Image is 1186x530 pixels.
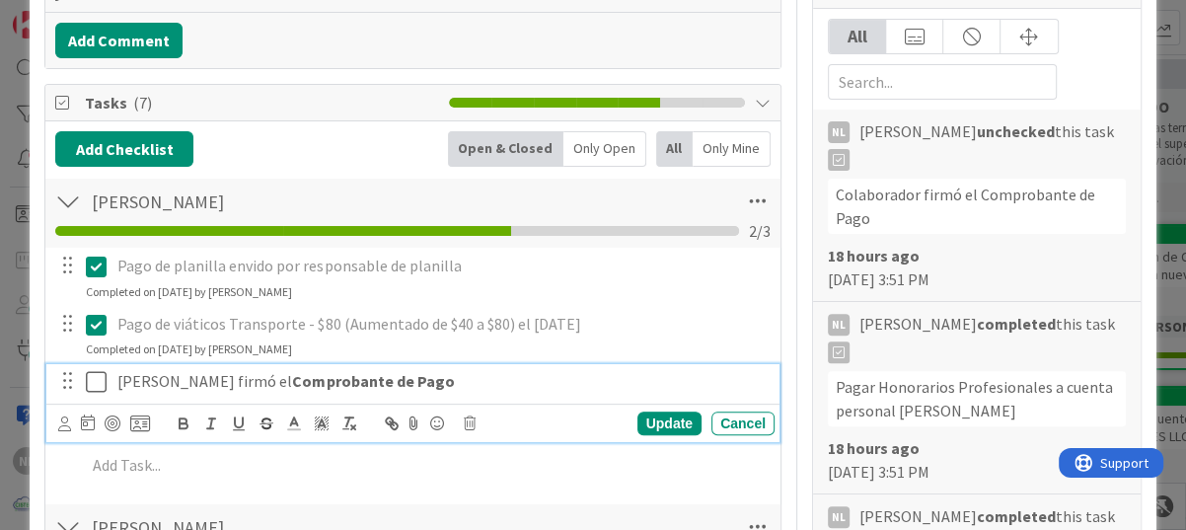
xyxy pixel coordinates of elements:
[86,283,292,301] div: Completed on [DATE] by [PERSON_NAME]
[749,219,771,243] span: 2 / 3
[828,121,850,143] div: NL
[828,244,1126,291] div: [DATE] 3:51 PM
[828,64,1057,100] input: Search...
[859,312,1115,363] span: [PERSON_NAME] this task
[41,3,90,27] span: Support
[829,20,886,53] div: All
[85,91,439,114] span: Tasks
[711,412,775,435] div: Cancel
[117,370,767,393] p: [PERSON_NAME] firmó el
[828,436,1126,484] div: [DATE] 3:51 PM
[828,506,850,528] div: NL
[55,23,183,58] button: Add Comment
[563,131,646,167] div: Only Open
[292,371,454,391] strong: Comprobante de Pago
[977,506,1056,526] b: completed
[637,412,702,435] div: Update
[117,313,767,336] p: Pago de viáticos Transporte - $80 (Aumentado de $40 a $80) el [DATE]
[55,131,193,167] button: Add Checklist
[693,131,771,167] div: Only Mine
[977,314,1056,334] b: completed
[86,341,292,358] div: Completed on [DATE] by [PERSON_NAME]
[828,314,850,336] div: NL
[828,438,920,458] b: 18 hours ago
[117,255,767,277] p: Pago de planilla envido por responsable de planilla
[85,184,527,219] input: Add Checklist...
[828,371,1126,426] div: Pagar Honorarios Profesionales a cuenta personal [PERSON_NAME]
[977,121,1055,141] b: unchecked
[133,93,152,113] span: ( 7 )
[859,119,1114,171] span: [PERSON_NAME] this task
[448,131,563,167] div: Open & Closed
[828,246,920,265] b: 18 hours ago
[656,131,693,167] div: All
[828,179,1126,234] div: Colaborador firmó el Comprobante de Pago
